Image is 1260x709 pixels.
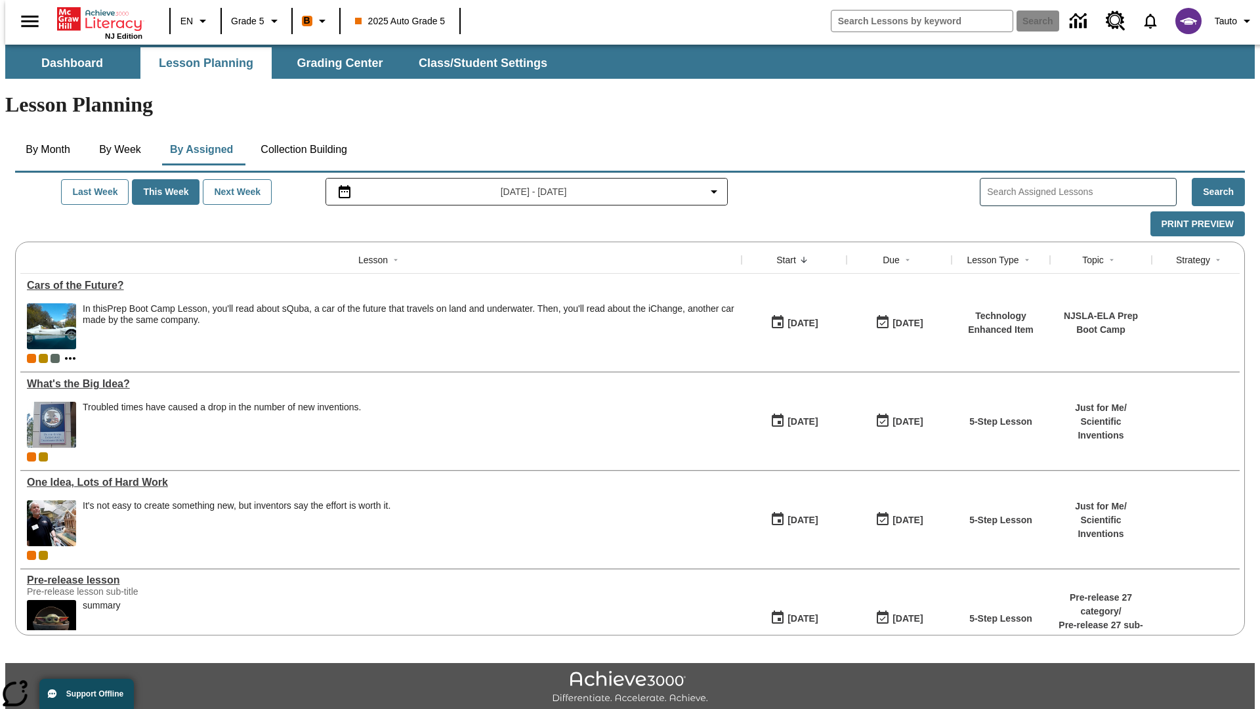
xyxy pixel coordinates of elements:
[1215,14,1237,28] span: Tauto
[27,354,36,363] div: Current Class
[27,477,735,488] div: One Idea, Lots of Hard Work
[226,9,287,33] button: Grade: Grade 5, Select a grade
[83,402,361,413] div: Troubled times have caused a drop in the number of new inventions.
[27,280,735,291] div: Cars of the Future?
[969,513,1032,527] p: 5-Step Lesson
[1057,309,1145,337] p: NJSLA-ELA Prep Boot Camp
[331,184,723,200] button: Select the date range menu item
[1057,415,1145,442] p: Scientific Inventions
[1175,8,1202,34] img: avatar image
[27,280,735,291] a: Cars of the Future? , Lessons
[501,185,567,199] span: [DATE] - [DATE]
[27,551,36,560] span: Current Class
[231,14,264,28] span: Grade 5
[27,402,76,448] img: A large sign near a building says U.S. Patent and Trademark Office. A troubled economy can make i...
[766,507,822,532] button: 03/17/25: First time the lesson was available
[39,452,48,462] div: New 2025 class
[967,253,1018,267] div: Lesson Type
[27,378,735,390] div: What's the Big Idea?
[831,11,1013,32] input: search field
[1057,401,1145,415] p: Just for Me /
[1133,4,1167,38] a: Notifications
[1057,513,1145,541] p: Scientific Inventions
[83,402,361,448] span: Troubled times have caused a drop in the number of new inventions.
[787,315,818,332] div: [DATE]
[83,303,735,326] div: In this
[892,315,923,332] div: [DATE]
[419,56,547,71] span: Class/Student Settings
[969,415,1032,429] p: 5-Step Lesson
[1057,500,1145,513] p: Just for Me /
[83,500,390,546] div: It's not easy to create something new, but inventors say the effort is worth it.
[355,14,446,28] span: 2025 Auto Grade 5
[66,689,123,698] span: Support Offline
[408,47,558,79] button: Class/Student Settings
[1082,253,1104,267] div: Topic
[7,47,138,79] button: Dashboard
[892,512,923,528] div: [DATE]
[766,606,822,631] button: 01/22/25: First time the lesson was available
[776,253,796,267] div: Start
[51,354,60,363] div: OL 2025 Auto Grade 6
[140,47,272,79] button: Lesson Planning
[83,600,121,646] div: summary
[5,93,1255,117] h1: Lesson Planning
[787,512,818,528] div: [DATE]
[27,574,735,586] a: Pre-release lesson, Lessons
[105,32,142,40] span: NJ Edition
[388,252,404,268] button: Sort
[175,9,217,33] button: Language: EN, Select a language
[62,351,78,366] button: Show more classes
[1176,253,1210,267] div: Strategy
[41,56,103,71] span: Dashboard
[250,134,358,165] button: Collection Building
[10,2,49,41] button: Open side menu
[1098,3,1133,39] a: Resource Center, Will open in new tab
[27,574,735,586] div: Pre-release lesson
[83,303,734,325] testabrev: Prep Boot Camp Lesson, you'll read about sQuba, a car of the future that travels on land and unde...
[57,6,142,32] a: Home
[969,612,1032,626] p: 5-Step Lesson
[27,452,36,462] div: Current Class
[27,586,224,597] div: Pre-release lesson sub-title
[39,354,48,363] div: New 2025 class
[5,47,559,79] div: SubNavbar
[27,303,76,349] img: High-tech automobile treading water.
[87,134,153,165] button: By Week
[883,253,900,267] div: Due
[1104,252,1120,268] button: Sort
[132,179,199,205] button: This Week
[358,253,388,267] div: Lesson
[900,252,915,268] button: Sort
[83,303,735,349] div: In this Prep Boot Camp Lesson, you'll read about sQuba, a car of the future that travels on land ...
[15,134,81,165] button: By Month
[552,671,708,704] img: Achieve3000 Differentiate Accelerate Achieve
[766,311,822,335] button: 09/24/25: First time the lesson was available
[1057,591,1145,618] p: Pre-release 27 category /
[159,134,243,165] button: By Assigned
[796,252,812,268] button: Sort
[1057,618,1145,646] p: Pre-release 27 sub-category
[1210,252,1226,268] button: Sort
[5,45,1255,79] div: SubNavbar
[180,14,193,28] span: EN
[39,551,48,560] span: New 2025 class
[39,679,134,709] button: Support Offline
[159,56,253,71] span: Lesson Planning
[892,414,923,430] div: [DATE]
[871,606,927,631] button: 01/25/26: Last day the lesson can be accessed
[892,611,923,627] div: [DATE]
[1019,252,1035,268] button: Sort
[304,12,310,29] span: B
[871,409,927,434] button: 04/13/26: Last day the lesson can be accessed
[958,309,1043,337] p: Technology Enhanced Item
[297,9,335,33] button: Boost Class color is orange. Change class color
[871,507,927,532] button: 03/23/26: Last day the lesson can be accessed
